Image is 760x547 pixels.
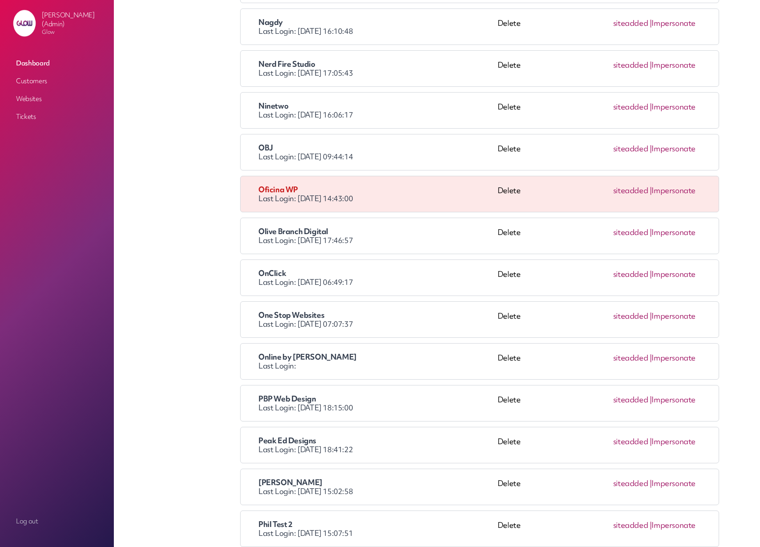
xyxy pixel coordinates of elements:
[258,520,498,538] div: Last Login: [DATE] 15:07:51
[498,520,521,538] div: Delete
[613,18,696,36] span: site added |
[613,143,696,161] span: site added |
[613,353,696,370] span: site added |
[258,310,324,320] span: One Stop Websites
[258,185,498,203] div: Last Login: [DATE] 14:43:00
[498,18,521,36] div: Delete
[258,394,498,412] div: Last Login: [DATE] 18:15:00
[258,268,286,278] span: OnClick
[613,478,696,496] span: site added |
[12,73,101,89] a: Customers
[258,477,322,487] span: [PERSON_NAME]
[498,436,521,454] div: Delete
[651,227,696,237] a: Impersonate
[651,394,696,405] a: Impersonate
[613,311,696,328] span: site added |
[258,353,498,370] div: Last Login:
[651,143,696,154] a: Impersonate
[498,478,521,496] div: Delete
[651,185,696,195] a: Impersonate
[613,185,696,203] span: site added |
[258,143,498,161] div: Last Login: [DATE] 09:44:14
[12,109,101,125] a: Tickets
[258,60,498,77] div: Last Login: [DATE] 17:05:43
[651,353,696,363] a: Impersonate
[498,227,521,245] div: Delete
[258,436,498,454] div: Last Login: [DATE] 18:41:22
[12,513,101,529] a: Log out
[498,101,521,119] div: Delete
[651,60,696,70] a: Impersonate
[498,185,521,203] div: Delete
[498,394,521,412] div: Delete
[498,60,521,77] div: Delete
[258,17,283,27] span: Nagdy
[258,59,315,69] span: Nerd Fire Studio
[498,353,521,370] div: Delete
[258,18,498,36] div: Last Login: [DATE] 16:10:48
[42,11,107,28] p: [PERSON_NAME] (Admin)
[258,142,273,153] span: OBJ
[498,143,521,161] div: Delete
[258,227,498,245] div: Last Login: [DATE] 17:46:57
[258,478,498,496] div: Last Login: [DATE] 15:02:58
[42,28,107,36] p: Glow
[258,311,498,328] div: Last Login: [DATE] 07:07:37
[651,436,696,446] a: Impersonate
[613,227,696,245] span: site added |
[613,101,696,119] span: site added |
[258,519,293,529] span: Phil Test 2
[258,101,498,119] div: Last Login: [DATE] 16:06:17
[12,55,101,71] a: Dashboard
[613,60,696,77] span: site added |
[651,520,696,530] a: Impersonate
[258,184,298,194] span: Oficina WP
[498,269,521,287] div: Delete
[258,352,357,362] span: Online by [PERSON_NAME]
[613,520,696,538] span: site added |
[12,91,101,107] a: Websites
[613,394,696,412] span: site added |
[258,435,316,446] span: Peak Ed Designs
[651,478,696,488] a: Impersonate
[613,269,696,287] span: site added |
[258,101,288,111] span: Ninetwo
[258,269,498,287] div: Last Login: [DATE] 06:49:17
[258,226,328,236] span: Olive Branch Digital
[498,311,521,328] div: Delete
[651,101,696,112] a: Impersonate
[613,436,696,454] span: site added |
[651,269,696,279] a: Impersonate
[258,393,316,404] span: PBP Web Design
[651,311,696,321] a: Impersonate
[651,18,696,28] a: Impersonate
